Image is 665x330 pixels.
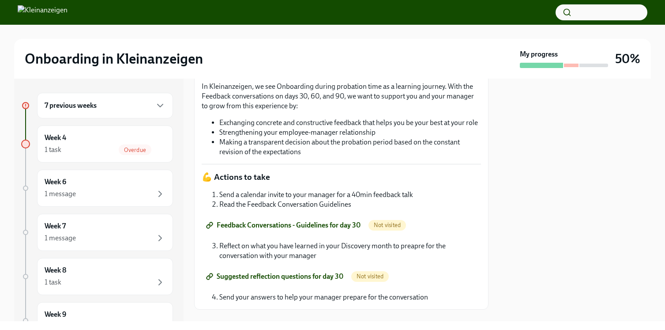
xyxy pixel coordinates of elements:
strong: My progress [520,49,558,59]
h6: Week 6 [45,177,66,187]
li: Strengthening your employee-manager relationship [219,128,481,137]
li: Read the Feedback Conversation Guidelines [219,200,481,209]
a: Week 61 message [21,170,173,207]
div: 1 task [45,145,61,155]
h3: 50% [615,51,640,67]
li: Send your answers to help your manager prepare for the conversation [219,292,481,302]
a: Week 71 message [21,214,173,251]
h6: Week 7 [45,221,66,231]
li: Send a calendar invite to your manager for a 40min feedback talk [219,190,481,200]
img: Kleinanzeigen [18,5,68,19]
a: Feedback Conversations - Guidelines for day 30 [202,216,367,234]
div: 1 message [45,233,76,243]
h6: Week 4 [45,133,66,143]
div: 1 message [45,189,76,199]
p: In Kleinanzeigen, we see Onboarding during probation time as a learning journey. With the Feedbac... [202,82,481,111]
li: Making a transparent decision about the probation period based on the constant revision of the ex... [219,137,481,157]
li: Exchanging concrete and constructive feedback that helps you be your best at your role [219,118,481,128]
h6: 7 previous weeks [45,101,97,110]
p: 💪 Actions to take [202,171,481,183]
a: Suggested reflection questions for day 30 [202,268,349,285]
a: Week 81 task [21,258,173,295]
span: Not visited [351,273,389,280]
h6: Week 8 [45,266,66,275]
div: 1 task [45,277,61,287]
span: Suggested reflection questions for day 30 [208,272,343,281]
h6: Week 9 [45,310,66,319]
li: Reflect on what you have learned in your Discovery month to preapre for the conversation with you... [219,241,481,261]
span: Not visited [368,222,406,228]
span: Overdue [119,147,151,153]
div: 7 previous weeks [37,93,173,118]
a: Week 41 taskOverdue [21,125,173,163]
span: Feedback Conversations - Guidelines for day 30 [208,221,361,230]
h2: Onboarding in Kleinanzeigen [25,50,203,68]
